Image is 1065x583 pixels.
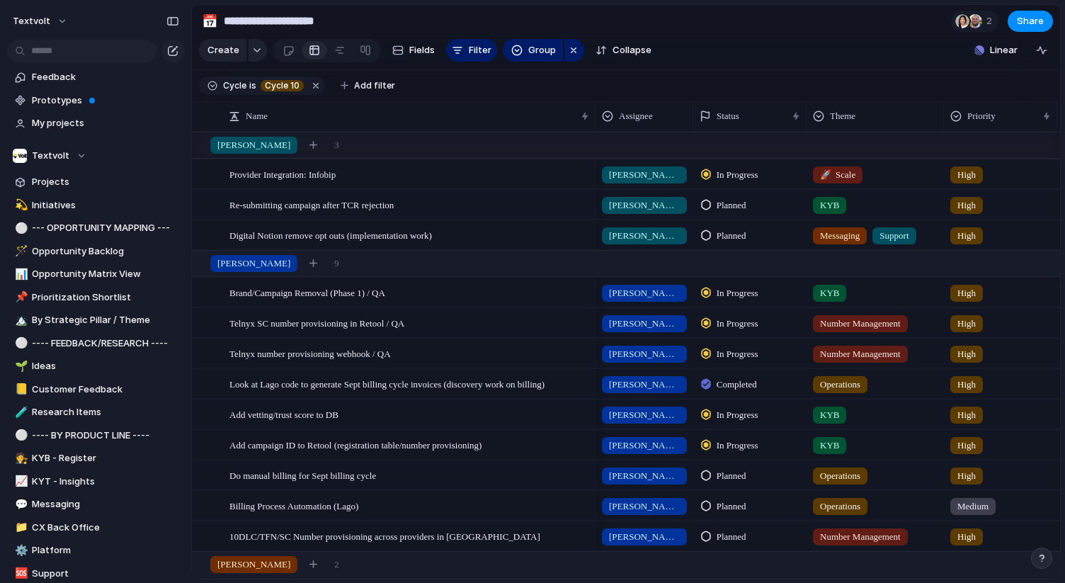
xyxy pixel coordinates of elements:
span: KYB [820,198,839,213]
span: [PERSON_NAME] [609,438,680,453]
span: KYB - Register [32,451,179,465]
span: High [957,317,976,331]
button: 📒 [13,383,27,397]
span: Support [879,229,909,243]
button: 💫 [13,198,27,213]
span: Brand/Campaign Removal (Phase 1) / QA [229,284,385,300]
span: Priority [967,109,996,123]
span: Initiatives [32,198,179,213]
a: Prototypes [7,90,184,111]
button: Linear [969,40,1023,61]
button: ⚪ [13,336,27,351]
a: 📈KYT - Insights [7,471,184,492]
span: [PERSON_NAME] [217,138,290,152]
span: KYB [820,438,839,453]
span: 3 [334,138,339,152]
button: Collapse [590,39,657,62]
a: 📊Opportunity Matrix View [7,264,184,285]
span: Digital Notion remove opt outs (implementation work) [229,227,432,243]
span: High [957,198,976,213]
span: Create [207,43,239,57]
span: Billing Process Automation (Lago) [229,497,358,514]
button: is [246,78,259,94]
span: Number Management [820,530,901,544]
div: 📈 [15,473,25,489]
span: Collapse [613,43,651,57]
a: 🧪Research Items [7,402,184,423]
button: 📈 [13,475,27,489]
span: In Progress [717,438,758,453]
button: textvolt [6,10,75,33]
span: [PERSON_NAME] [609,229,680,243]
span: --- OPPORTUNITY MAPPING --- [32,221,179,235]
span: [PERSON_NAME] [609,317,680,331]
span: Ideas [32,359,179,373]
span: Planned [717,229,746,243]
div: 📌Prioritization Shortlist [7,287,184,308]
a: 📒Customer Feedback [7,379,184,400]
span: Medium [957,499,989,514]
span: Telnyx number provisioning webhook / QA [229,345,391,361]
div: 🏔️ [15,312,25,329]
span: ---- BY PRODUCT LINE ---- [32,429,179,443]
button: 🧑‍⚖️ [13,451,27,465]
span: High [957,378,976,392]
span: [PERSON_NAME] [609,499,680,514]
div: 📊 [15,266,25,283]
span: Planned [717,198,746,213]
button: ⚪ [13,221,27,235]
span: In Progress [717,408,758,422]
span: Name [246,109,268,123]
div: 📌 [15,289,25,305]
button: Cycle 10 [258,78,307,94]
button: 🌱 [13,359,27,373]
span: Textvolt [32,149,69,163]
span: Telnyx SC number provisioning in Retool / QA [229,315,404,331]
span: [PERSON_NAME] [609,198,680,213]
span: [PERSON_NAME] [609,469,680,483]
span: Research Items [32,405,179,419]
button: Group [503,39,563,62]
button: 📊 [13,267,27,281]
div: ⚪ [15,335,25,351]
span: 9 [334,256,339,271]
span: Planned [717,530,746,544]
span: Prioritization Shortlist [32,290,179,305]
span: [PERSON_NAME] [609,347,680,361]
span: High [957,168,976,182]
button: 📅 [198,10,221,33]
span: [PERSON_NAME] [609,530,680,544]
div: ⚪---- FEEDBACK/RESEARCH ---- [7,333,184,354]
span: Linear [990,43,1018,57]
button: 🏔️ [13,313,27,327]
div: 🏔️By Strategic Pillar / Theme [7,310,184,331]
button: Textvolt [7,145,184,166]
div: 🧑‍⚖️ [15,451,25,467]
span: is [249,79,256,92]
span: In Progress [717,168,758,182]
span: Add vetting/trust score to DB [229,406,338,422]
span: Add filter [354,79,395,92]
button: 📌 [13,290,27,305]
span: Opportunity Matrix View [32,267,179,281]
span: KYT - Insights [32,475,179,489]
span: Provider Integration: Infobip [229,166,336,182]
span: Status [717,109,739,123]
div: ⚪ [15,220,25,237]
span: Re-submitting campaign after TCR rejection [229,196,394,213]
span: textvolt [13,14,50,28]
span: High [957,438,976,453]
span: High [957,408,976,422]
span: Add campaign ID to Retool (registration table/number provisioning) [229,436,482,453]
a: 🧑‍⚖️KYB - Register [7,448,184,469]
span: In Progress [717,286,758,300]
button: 🧪 [13,405,27,419]
a: Projects [7,171,184,193]
span: Completed [717,378,757,392]
span: Do manual billing for Sept billing cycle [229,467,376,483]
div: 📅 [202,11,217,30]
span: KYB [820,286,839,300]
